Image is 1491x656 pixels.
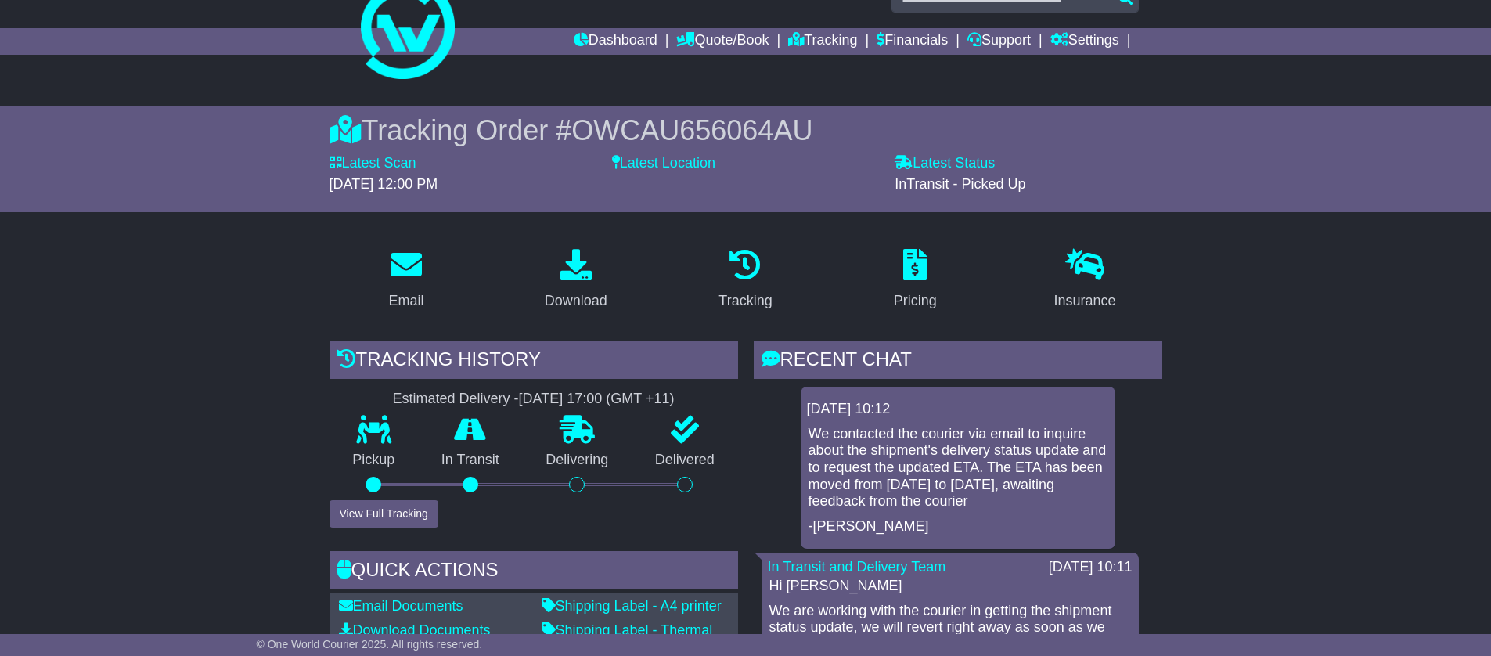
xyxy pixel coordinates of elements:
p: -[PERSON_NAME] [809,518,1107,535]
a: Download [535,243,618,317]
p: Hi [PERSON_NAME] [769,578,1131,595]
a: Download Documents [339,622,491,638]
a: Support [967,28,1031,55]
div: RECENT CHAT [754,341,1162,383]
a: Financials [877,28,948,55]
p: Delivering [523,452,632,469]
div: Email [388,290,423,312]
div: Tracking Order # [330,114,1162,147]
a: Email Documents [339,598,463,614]
p: In Transit [418,452,523,469]
p: Pickup [330,452,419,469]
span: OWCAU656064AU [571,114,812,146]
button: View Full Tracking [330,500,438,528]
a: Tracking [708,243,782,317]
div: Estimated Delivery - [330,391,738,408]
span: [DATE] 12:00 PM [330,176,438,192]
div: Pricing [894,290,937,312]
label: Latest Location [612,155,715,172]
label: Latest Scan [330,155,416,172]
div: Download [545,290,607,312]
a: Tracking [788,28,857,55]
a: Shipping Label - Thermal printer [542,622,713,655]
div: [DATE] 17:00 (GMT +11) [519,391,675,408]
a: In Transit and Delivery Team [768,559,946,575]
label: Latest Status [895,155,995,172]
div: [DATE] 10:11 [1049,559,1133,576]
span: © One World Courier 2025. All rights reserved. [257,638,483,651]
div: Quick Actions [330,551,738,593]
p: We contacted the courier via email to inquire about the shipment's delivery status update and to ... [809,426,1107,510]
p: Delivered [632,452,738,469]
a: Pricing [884,243,947,317]
div: Insurance [1054,290,1116,312]
a: Dashboard [574,28,657,55]
div: Tracking [718,290,772,312]
div: Tracking history [330,341,738,383]
a: Insurance [1044,243,1126,317]
a: Quote/Book [676,28,769,55]
div: [DATE] 10:12 [807,401,1109,418]
a: Settings [1050,28,1119,55]
span: InTransit - Picked Up [895,176,1025,192]
a: Shipping Label - A4 printer [542,598,722,614]
a: Email [378,243,434,317]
